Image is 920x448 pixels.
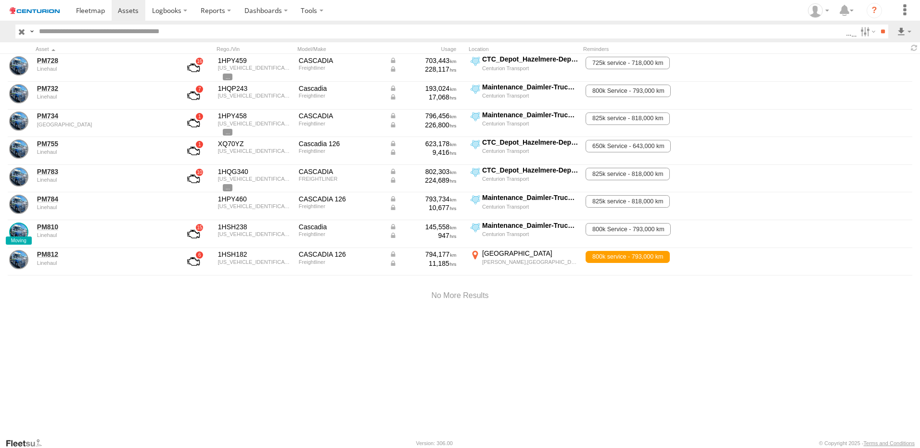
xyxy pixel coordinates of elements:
[37,112,169,120] a: PM734
[482,175,578,182] div: Centurion Transport
[176,139,211,162] a: View Asset with Fault/s
[389,250,457,259] div: Data from Vehicle CANbus
[299,195,383,203] div: CASCADIA 126
[482,65,578,72] div: Centurion Transport
[482,221,578,230] div: Maintenance_Daimler-Trucks-[GEOGRAPHIC_DATA]
[586,112,670,125] span: 825k service - 818,000 km
[389,167,457,176] div: Data from Vehicle CANbus
[389,195,457,203] div: Data from Vehicle CANbus
[218,121,292,126] div: 1FVJHYD10NLNB4452
[36,46,170,52] div: Click to Sort
[482,166,578,174] div: CTC_Depot_Hazelmere-Depot-1
[37,94,169,100] div: undefined
[482,193,578,202] div: Maintenance_Daimler-Trucks-[GEOGRAPHIC_DATA]
[299,56,383,65] div: CASCADIA
[482,148,578,154] div: Centurion Transport
[9,56,28,75] a: View Asset Details
[389,176,457,185] div: Data from Vehicle CANbus
[37,232,169,238] div: undefined
[896,25,912,38] label: Export results as...
[218,167,292,176] div: 1HQG340
[218,56,292,65] div: 1HPY459
[218,148,292,154] div: 1FVJHYD13NLNN4934
[389,259,457,268] div: Data from Vehicle CANbus
[482,249,578,258] div: [GEOGRAPHIC_DATA]
[389,139,457,148] div: Data from Vehicle CANbus
[176,223,211,246] a: View Asset with Fault/s
[586,57,670,69] span: 725k service - 718,000 km
[299,203,383,209] div: Freightliner
[218,195,292,203] div: 1HPY460
[37,204,169,210] div: undefined
[9,112,28,131] a: View Asset Details
[9,195,28,214] a: View Asset Details
[218,231,292,237] div: 1FVJHYD1XNLNB4443
[482,83,578,91] div: Maintenance_Daimler-Trucks-[GEOGRAPHIC_DATA]
[469,166,579,192] label: Click to View Current Location
[297,46,384,52] div: Model/Make
[218,223,292,231] div: 1HSH238
[583,46,737,52] div: Reminders
[482,111,578,119] div: Maintenance_Daimler-Trucks-[GEOGRAPHIC_DATA]
[856,25,877,38] label: Search Filter Options
[5,438,50,448] a: Visit our Website
[10,7,60,14] img: logo.svg
[586,168,670,180] span: 825k service - 818,000 km
[389,93,457,101] div: Data from Vehicle CANbus
[37,122,169,127] div: undefined
[176,112,211,135] a: View Asset with Fault/s
[217,46,294,52] div: Rego./Vin
[37,66,169,72] div: undefined
[299,176,383,182] div: FREIGHTLINER
[469,111,579,137] label: Click to View Current Location
[469,193,579,219] label: Click to View Current Location
[37,149,169,155] div: undefined
[867,3,882,18] i: ?
[299,259,383,265] div: Freightliner
[389,56,457,65] div: Data from Vehicle CANbus
[908,43,920,52] span: Refresh
[299,148,383,154] div: Freightliner
[416,440,453,446] div: Version: 306.00
[389,231,457,240] div: Data from Vehicle CANbus
[218,93,292,99] div: 1FVJHYD19NLNB4448
[37,84,169,93] a: PM732
[37,56,169,65] a: PM728
[819,440,915,446] div: © Copyright 2025 -
[299,167,383,176] div: CASCADIA
[482,120,578,127] div: Centurion Transport
[389,203,457,212] div: Data from Vehicle CANbus
[9,250,28,269] a: View Asset Details
[218,84,292,93] div: 1HQP243
[299,93,383,99] div: Freightliner
[586,140,671,152] span: 650k Service - 643,000 km
[389,121,457,129] div: Data from Vehicle CANbus
[482,203,578,210] div: Centurion Transport
[28,25,36,38] label: Search Query
[482,259,578,265] div: [PERSON_NAME],[GEOGRAPHIC_DATA]
[299,231,383,237] div: Freightliner
[9,139,28,159] a: View Asset Details
[299,121,383,126] div: Freightliner
[482,92,578,99] div: Centurion Transport
[37,250,169,259] a: PM812
[299,65,383,71] div: Freightliner
[176,167,211,190] a: View Asset with Fault/s
[586,223,671,236] span: 800k Service - 793,000 km
[218,112,292,120] div: 1HPY458
[389,223,457,231] div: Data from Vehicle CANbus
[37,223,169,231] a: PM810
[469,221,579,247] label: Click to View Current Location
[176,250,211,273] a: View Asset with Fault/s
[482,55,578,63] div: CTC_Depot_Hazelmere-Depot-1
[586,85,671,97] span: 800k Service - 793,000 km
[469,55,579,81] label: Click to View Current Location
[469,249,579,275] label: Click to View Current Location
[482,231,578,237] div: Centurion Transport
[299,250,383,259] div: CASCADIA 126
[299,112,383,120] div: CASCADIA
[805,3,832,18] div: Michala Nielsen
[864,440,915,446] a: Terms and Conditions
[389,84,457,93] div: Data from Vehicle CANbus
[218,139,292,148] div: XQ70YZ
